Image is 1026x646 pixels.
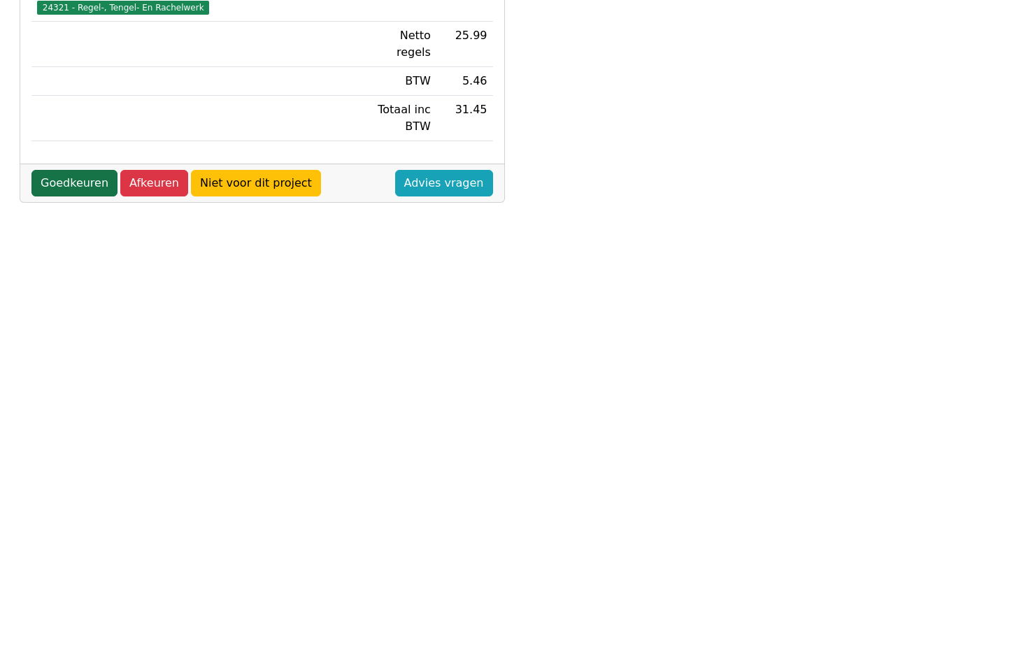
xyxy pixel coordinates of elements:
[120,170,188,196] a: Afkeuren
[436,67,493,96] td: 5.46
[369,96,436,141] td: Totaal inc BTW
[436,96,493,141] td: 31.45
[37,1,209,15] span: 24321 - Regel-, Tengel- En Rachelwerk
[369,67,436,96] td: BTW
[395,170,493,196] a: Advies vragen
[369,22,436,67] td: Netto regels
[436,22,493,67] td: 25.99
[31,170,117,196] a: Goedkeuren
[191,170,321,196] a: Niet voor dit project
